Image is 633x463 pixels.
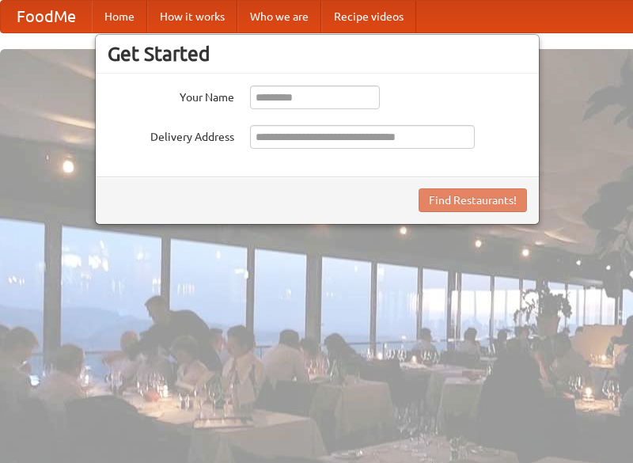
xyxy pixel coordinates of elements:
h3: Get Started [108,42,527,66]
label: Your Name [108,85,234,105]
a: Home [92,1,147,32]
a: How it works [147,1,237,32]
button: Find Restaurants! [419,188,527,212]
a: Recipe videos [321,1,416,32]
label: Delivery Address [108,125,234,145]
a: Who we are [237,1,321,32]
a: FoodMe [1,1,92,32]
